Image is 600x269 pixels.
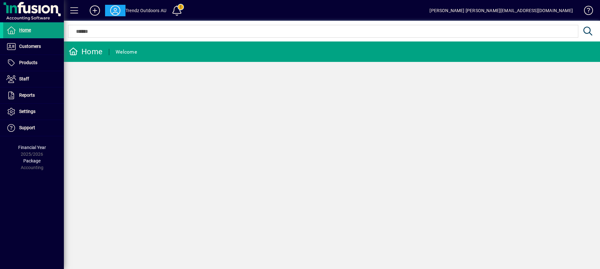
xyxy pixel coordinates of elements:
div: Home [69,47,103,57]
span: Products [19,60,37,65]
span: Settings [19,109,35,114]
div: Trendz Outdoors AU [125,5,166,16]
a: Reports [3,87,64,103]
span: Financial Year [18,145,46,150]
a: Staff [3,71,64,87]
button: Add [85,5,105,16]
button: Profile [105,5,125,16]
a: Customers [3,39,64,55]
span: Customers [19,44,41,49]
a: Knowledge Base [579,1,592,22]
span: Support [19,125,35,130]
a: Products [3,55,64,71]
span: Staff [19,76,29,81]
a: Settings [3,104,64,120]
a: Support [3,120,64,136]
span: Reports [19,93,35,98]
span: Home [19,27,31,33]
span: Package [23,158,41,163]
div: [PERSON_NAME] [PERSON_NAME][EMAIL_ADDRESS][DOMAIN_NAME] [429,5,573,16]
